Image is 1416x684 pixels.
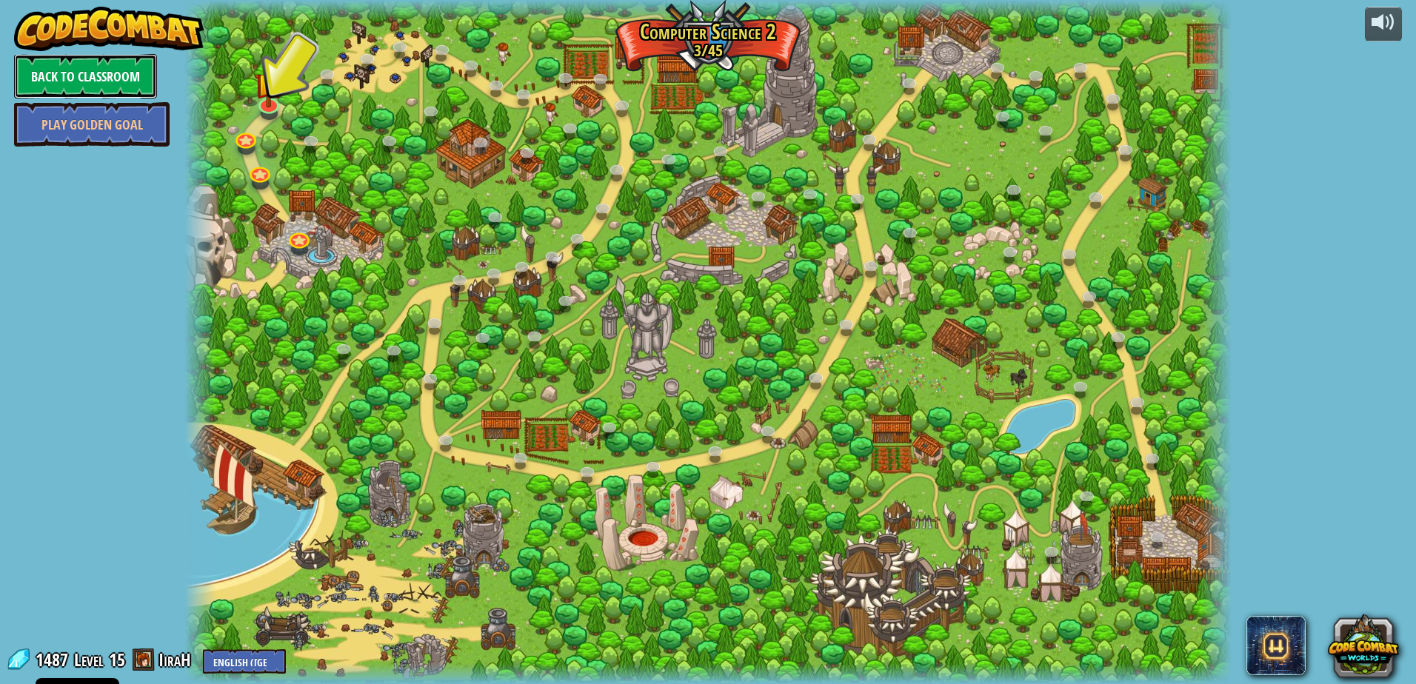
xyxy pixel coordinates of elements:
span: 15 [109,648,125,671]
img: CodeCombat - Learn how to code by playing a game [14,7,204,51]
img: level-banner-started.png [255,59,283,107]
button: Adjust volume [1365,7,1402,41]
span: Level [74,648,104,672]
span: 1487 [36,648,73,671]
a: IiraH [158,648,196,671]
a: Back to Classroom [14,54,157,98]
a: Play Golden Goal [14,102,170,147]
